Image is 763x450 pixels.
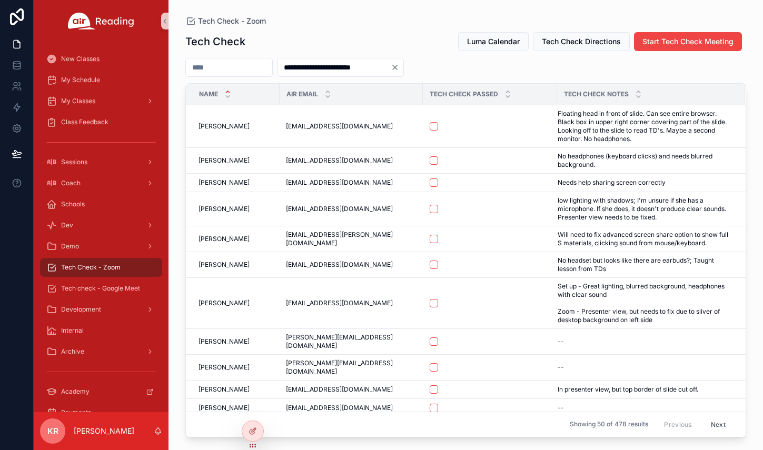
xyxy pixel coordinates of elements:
span: Tech Check - Zoom [198,16,266,26]
a: Sessions [40,153,162,172]
span: [PERSON_NAME] [199,404,250,412]
a: -- [558,404,732,412]
a: No headset but looks like there are earbuds?; Taught lesson from TDs [558,256,732,273]
a: New Classes [40,49,162,68]
a: Demo [40,237,162,256]
span: [EMAIL_ADDRESS][DOMAIN_NAME] [286,156,393,165]
span: [EMAIL_ADDRESS][DOMAIN_NAME] [286,385,393,394]
a: My Schedule [40,71,162,89]
a: -- [558,337,732,346]
span: Coach [61,179,81,187]
span: Class Feedback [61,118,108,126]
span: [EMAIL_ADDRESS][DOMAIN_NAME] [286,178,393,187]
p: [PERSON_NAME] [74,426,134,436]
a: [PERSON_NAME][EMAIL_ADDRESS][DOMAIN_NAME] [286,333,417,350]
a: [EMAIL_ADDRESS][DOMAIN_NAME] [286,122,417,131]
a: [PERSON_NAME] [199,337,273,346]
span: [EMAIL_ADDRESS][DOMAIN_NAME] [286,299,393,307]
button: Clear [391,63,403,72]
span: Archive [61,347,84,356]
a: Tech check - Google Meet [40,279,162,298]
a: Needs help sharing screen correctly [558,178,732,187]
span: My Classes [61,97,95,105]
span: Academy [61,387,90,396]
img: App logo [68,13,134,29]
button: Next [703,416,733,433]
span: [EMAIL_ADDRESS][DOMAIN_NAME] [286,404,393,412]
a: Floating head in front of slide. Can see entire browser. Black box in upper right corner covering... [558,109,732,143]
span: [PERSON_NAME] [199,337,250,346]
a: [PERSON_NAME] [199,122,273,131]
span: KR [47,425,58,437]
span: -- [558,404,564,412]
a: My Classes [40,92,162,111]
a: Development [40,300,162,319]
span: Tech Check - Zoom [61,263,121,272]
span: -- [558,363,564,372]
span: [PERSON_NAME] [199,205,250,213]
span: [PERSON_NAME] [199,299,250,307]
a: [PERSON_NAME] [199,261,273,269]
a: [PERSON_NAME] [199,385,273,394]
span: [PERSON_NAME] [199,178,250,187]
a: In presenter view, but top border of slide cut off. [558,385,732,394]
h1: Tech Check [185,34,245,49]
a: Tech Check - Zoom [185,16,266,26]
a: Archive [40,342,162,361]
span: Start Tech Check Meeting [642,36,734,47]
span: [EMAIL_ADDRESS][DOMAIN_NAME] [286,205,393,213]
button: Luma Calendar [458,32,529,51]
a: [PERSON_NAME] [199,205,273,213]
div: scrollable content [34,42,169,412]
span: Luma Calendar [467,36,520,47]
a: low lighting with shadows; I'm unsure if she has a microphone. If she does, it doesn't produce cl... [558,196,732,222]
a: Will need to fix advanced screen share option to show full S materials, clicking sound from mouse... [558,231,732,247]
a: -- [558,363,732,372]
a: Coach [40,174,162,193]
span: Tech Check Passed [430,90,498,98]
a: Dev [40,216,162,235]
a: [EMAIL_ADDRESS][DOMAIN_NAME] [286,156,417,165]
a: [EMAIL_ADDRESS][PERSON_NAME][DOMAIN_NAME] [286,231,417,247]
a: Academy [40,382,162,401]
a: Set up - Great lighting, blurred background, headphones with clear sound Zoom - Presenter view, b... [558,282,732,324]
span: [EMAIL_ADDRESS][DOMAIN_NAME] [286,261,393,269]
a: Schools [40,195,162,214]
span: [PERSON_NAME] [199,156,250,165]
span: [PERSON_NAME] [199,122,250,131]
span: Sessions [61,158,87,166]
span: -- [558,337,564,346]
span: [EMAIL_ADDRESS][DOMAIN_NAME] [286,122,393,131]
a: [EMAIL_ADDRESS][DOMAIN_NAME] [286,205,417,213]
span: My Schedule [61,76,100,84]
a: [PERSON_NAME] [199,299,273,307]
span: In presenter view, but top border of slide cut off. [558,385,698,394]
span: Dev [61,221,73,229]
a: [EMAIL_ADDRESS][DOMAIN_NAME] [286,178,417,187]
a: No headphones (keyboard clicks) and needs blurred background. [558,152,732,169]
span: Payments [61,408,91,417]
span: Tech check - Google Meet [61,284,140,293]
a: [PERSON_NAME] [199,235,273,243]
a: [EMAIL_ADDRESS][DOMAIN_NAME] [286,261,417,269]
span: [PERSON_NAME] [199,235,250,243]
span: Schools [61,200,85,208]
span: Demo [61,242,79,251]
span: Internal [61,326,84,335]
a: [PERSON_NAME][EMAIL_ADDRESS][DOMAIN_NAME] [286,359,417,376]
a: [PERSON_NAME] [199,404,273,412]
a: [EMAIL_ADDRESS][DOMAIN_NAME] [286,299,417,307]
span: [PERSON_NAME] [199,385,250,394]
a: [EMAIL_ADDRESS][DOMAIN_NAME] [286,404,417,412]
span: Name [199,90,218,98]
a: Payments [40,403,162,422]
